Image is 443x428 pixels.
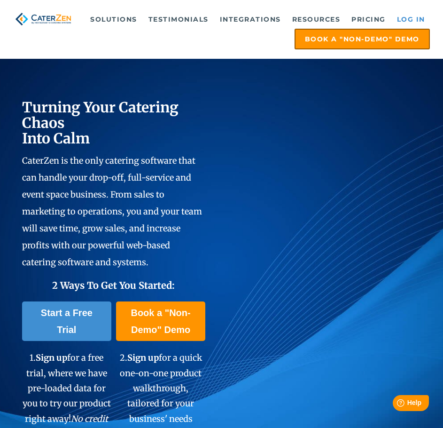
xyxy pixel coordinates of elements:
a: Solutions [85,10,142,29]
span: 2 Ways To Get You Started: [52,279,175,291]
a: Integrations [215,10,286,29]
span: 2. for a quick one-on-one product walkthrough, tailored for your business' needs [120,352,202,424]
span: CaterZen is the only catering software that can handle your drop-off, full-service and event spac... [22,155,202,268]
span: Turning Your Catering Chaos Into Calm [22,98,179,147]
a: Pricing [347,10,390,29]
a: Book a "Non-Demo" Demo [116,301,205,341]
img: caterzen [13,10,73,28]
div: Navigation Menu [85,10,430,49]
a: Resources [288,10,345,29]
span: Sign up [36,352,67,363]
a: Start a Free Trial [22,301,111,341]
span: Sign up [127,352,159,363]
a: Book a "Non-Demo" Demo [295,29,430,49]
a: Log in [392,10,430,29]
iframe: Help widget launcher [359,391,433,418]
a: Testimonials [144,10,213,29]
